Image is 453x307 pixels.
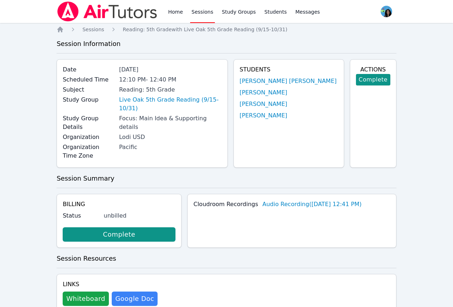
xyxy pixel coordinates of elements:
[63,75,115,84] label: Scheduled Time
[57,26,396,33] nav: Breadcrumb
[262,200,362,209] a: Audio Recording([DATE] 12:41 PM)
[57,1,158,22] img: Air Tutors
[57,173,396,183] h3: Session Summary
[123,26,288,33] a: Reading: 5th Gradewith Live Oak 5th Grade Reading (9/15-10/31)
[82,26,104,33] a: Sessions
[119,75,222,84] div: 12:10 PM - 12:40 PM
[63,280,158,289] h4: Links
[63,211,99,220] label: Status
[63,200,175,209] h4: Billing
[63,114,115,131] label: Study Group Details
[119,114,222,131] div: Focus: Main Idea & Supporting details
[240,77,337,85] a: [PERSON_NAME] [PERSON_NAME]
[119,65,222,74] div: [DATE]
[123,27,288,32] span: Reading: 5th Grade with Live Oak 5th Grade Reading (9/15-10/31)
[295,8,320,15] span: Messages
[63,65,115,74] label: Date
[193,200,258,209] label: Cloudroom Recordings
[119,133,222,141] div: Lodi USD
[240,88,287,97] a: [PERSON_NAME]
[240,100,287,108] a: [PERSON_NAME]
[63,96,115,104] label: Study Group
[119,143,222,152] div: Pacific
[119,85,222,94] div: Reading: 5th Grade
[63,227,175,242] a: Complete
[103,211,175,220] div: unbilled
[356,65,390,74] h4: Actions
[57,253,396,264] h3: Session Resources
[119,96,222,113] a: Live Oak 5th Grade Reading (9/15-10/31)
[63,85,115,94] label: Subject
[356,74,390,85] a: Complete
[63,292,109,306] button: Whiteboard
[240,111,287,120] a: [PERSON_NAME]
[63,133,115,141] label: Organization
[63,143,115,160] label: Organization Time Zone
[240,65,338,74] h4: Students
[82,27,104,32] span: Sessions
[57,39,396,49] h3: Session Information
[112,292,158,306] a: Google Doc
